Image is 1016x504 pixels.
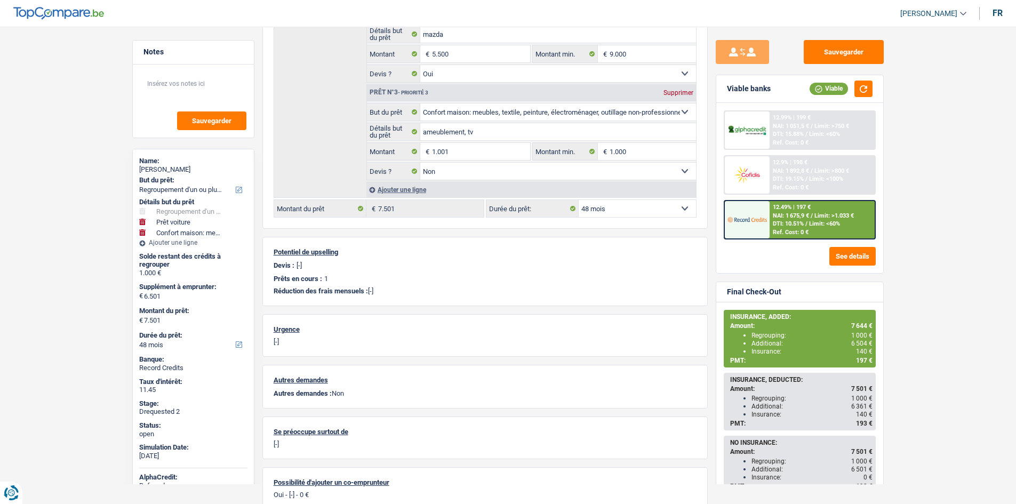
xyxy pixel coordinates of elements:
span: / [805,131,807,138]
span: 0 € [863,474,873,481]
span: € [598,143,610,160]
div: Additional: [751,403,873,410]
span: Réduction des frais mensuels : [274,287,368,295]
span: Limit: <60% [809,131,840,138]
div: 12.9% | 198 € [773,159,807,166]
div: NO INSURANCE: [730,439,873,446]
h5: Notes [143,47,243,57]
div: Stage: [139,399,247,408]
span: 7 644 € [851,322,873,330]
p: Oui - [-] - 0 € [274,491,697,499]
span: 6 504 € [851,340,873,347]
p: Urgence [274,325,697,333]
div: PMT: [730,420,873,427]
span: NAI: 1 051,5 € [773,123,809,130]
span: 193 € [856,420,873,427]
span: 1 000 € [851,332,873,339]
div: Status: [139,421,247,430]
span: / [811,212,813,219]
div: PMT: [730,483,873,490]
div: Simulation Date: [139,443,247,452]
div: Regrouping: [751,458,873,465]
span: 140 € [856,348,873,355]
p: [-] [297,261,302,269]
label: Montant [367,143,421,160]
div: Additional: [751,466,873,473]
span: € [139,292,143,300]
div: Banque: [139,355,247,364]
div: 1.000 € [139,269,247,277]
p: Prêts en cours : [274,275,322,283]
span: DTI: 10.51% [773,220,804,227]
img: Cofidis [727,165,767,185]
span: NAI: 1 675,9 € [773,212,809,219]
p: 1 [324,275,328,283]
div: Viable banks [727,84,771,93]
span: 140 € [856,411,873,418]
span: € [366,200,378,217]
span: DTI: 19.15% [773,175,804,182]
p: Autres demandes [274,376,697,384]
div: Amount: [730,322,873,330]
div: Ref. Cost: 0 € [773,184,809,191]
button: Sauvegarder [804,40,884,64]
div: Insurance: [751,474,873,481]
span: / [811,167,813,174]
span: NAI: 1 892,8 € [773,167,809,174]
div: Détails but du prêt [139,198,247,206]
div: Ajouter une ligne [139,239,247,246]
label: But du prêt: [139,176,245,185]
button: See details [829,247,876,266]
div: 11.45 [139,386,247,394]
div: Name: [139,157,247,165]
img: TopCompare Logo [13,7,104,20]
label: Montant min. [533,143,598,160]
button: Sauvegarder [177,111,246,130]
span: / [805,220,807,227]
span: € [139,316,143,325]
div: Amount: [730,385,873,393]
div: Regrouping: [751,332,873,339]
label: Supplément à emprunter: [139,283,245,291]
div: PMT: [730,357,873,364]
div: Additional: [751,340,873,347]
div: Insurance: [751,411,873,418]
div: Final Check-Out [727,287,781,297]
label: Montant min. [533,45,598,62]
span: Limit: >800 € [814,167,849,174]
div: INSURANCE, DEDUCTED: [730,376,873,383]
span: Limit: <60% [809,220,840,227]
p: Potentiel de upselling [274,248,697,256]
div: Ref. Cost: 0 € [773,139,809,146]
span: 7 501 € [851,385,873,393]
label: Détails but du prêt [367,123,421,140]
p: Devis : [274,261,294,269]
span: 193 € [856,483,873,490]
div: Record Credits [139,364,247,372]
div: open [139,430,247,438]
label: Devis ? [367,65,421,82]
div: Refused [139,482,247,490]
div: Taux d'intérêt: [139,378,247,386]
div: [PERSON_NAME] [139,165,247,174]
div: Viable [810,83,848,94]
img: AlphaCredit [727,124,767,137]
span: 6 501 € [851,466,873,473]
div: Ajouter une ligne [366,182,696,197]
span: / [805,175,807,182]
div: Insurance: [751,348,873,355]
div: AlphaCredit: [139,473,247,482]
div: Ref. Cost: 0 € [773,229,809,236]
p: [-] [274,440,697,448]
div: Solde restant des crédits à regrouper [139,252,247,269]
span: - Priorité 3 [398,90,428,95]
span: 6 361 € [851,403,873,410]
a: [PERSON_NAME] [892,5,966,22]
p: Se préoccupe surtout de [274,428,697,436]
label: Montant du prêt [274,200,366,217]
span: DTI: 15.88% [773,131,804,138]
label: Montant [367,45,421,62]
span: 197 € [856,357,873,364]
div: Regrouping: [751,395,873,402]
div: [DATE] [139,452,247,460]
